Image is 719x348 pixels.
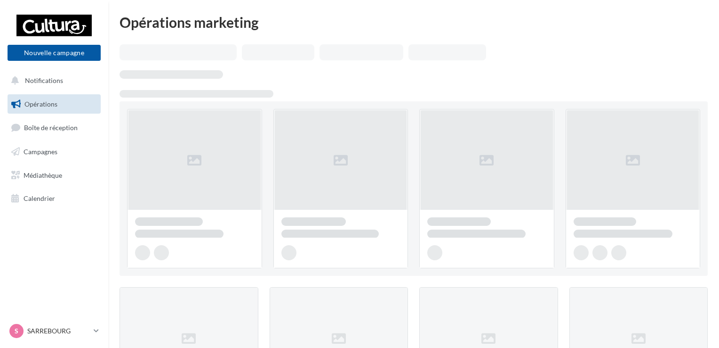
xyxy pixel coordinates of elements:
span: S [15,326,18,336]
a: Boîte de réception [6,117,103,138]
a: Calendrier [6,189,103,208]
span: Boîte de réception [24,124,78,132]
a: S SARREBOURG [8,322,101,340]
p: SARREBOURG [27,326,90,336]
a: Opérations [6,94,103,114]
span: Campagnes [24,148,57,156]
span: Opérations [24,100,57,108]
button: Nouvelle campagne [8,45,101,61]
a: Campagnes [6,142,103,162]
div: Opérations marketing [120,15,708,29]
button: Notifications [6,71,99,91]
span: Médiathèque [24,171,62,179]
span: Notifications [25,76,63,84]
span: Calendrier [24,194,55,202]
a: Médiathèque [6,166,103,185]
